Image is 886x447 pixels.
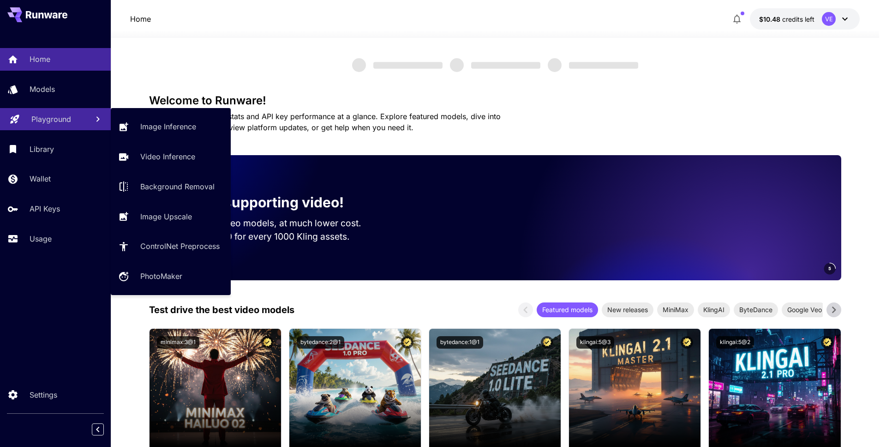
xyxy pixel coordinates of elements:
[111,265,231,288] a: PhotoMaker
[822,12,836,26] div: VE
[569,329,700,447] img: alt
[576,336,614,349] button: klingai:5@3
[821,336,833,349] button: Certified Model – Vetted for best performance and includes a commercial license.
[190,192,344,213] p: Now supporting video!
[149,303,294,317] p: Test drive the best video models
[828,265,831,272] span: 5
[782,305,827,314] span: Google Veo
[92,423,104,435] button: Collapse sidebar
[541,336,553,349] button: Certified Model – Vetted for best performance and includes a commercial license.
[140,121,196,132] p: Image Inference
[30,144,54,155] p: Library
[111,175,231,198] a: Background Removal
[30,54,50,65] p: Home
[30,84,55,95] p: Models
[164,217,379,230] p: Run the best video models, at much lower cost.
[734,305,778,314] span: ByteDance
[30,389,57,400] p: Settings
[297,336,344,349] button: bytedance:2@1
[30,173,51,184] p: Wallet
[111,205,231,228] a: Image Upscale
[261,336,274,349] button: Certified Model – Vetted for best performance and includes a commercial license.
[164,230,379,243] p: Save up to $500 for every 1000 Kling assets.
[157,336,199,349] button: minimax:3@1
[750,8,860,30] button: $10.475
[429,329,561,447] img: alt
[657,305,694,314] span: MiniMax
[698,305,730,314] span: KlingAI
[537,305,598,314] span: Featured models
[30,203,60,214] p: API Keys
[111,115,231,138] a: Image Inference
[602,305,653,314] span: New releases
[99,421,111,438] div: Collapse sidebar
[437,336,483,349] button: bytedance:1@1
[759,15,782,23] span: $10.48
[681,336,693,349] button: Certified Model – Vetted for best performance and includes a commercial license.
[759,14,814,24] div: $10.475
[140,151,195,162] p: Video Inference
[289,329,421,447] img: alt
[140,211,192,222] p: Image Upscale
[401,336,413,349] button: Certified Model – Vetted for best performance and includes a commercial license.
[111,145,231,168] a: Video Inference
[149,112,501,132] span: Check out your usage stats and API key performance at a glance. Explore featured models, dive int...
[782,15,814,23] span: credits left
[111,235,231,258] a: ControlNet Preprocess
[150,329,281,447] img: alt
[140,241,220,252] p: ControlNet Preprocess
[30,233,52,244] p: Usage
[149,94,841,107] h3: Welcome to Runware!
[140,181,215,192] p: Background Removal
[31,114,71,125] p: Playground
[709,329,840,447] img: alt
[130,13,151,24] p: Home
[716,336,754,349] button: klingai:5@2
[130,13,151,24] nav: breadcrumb
[140,271,182,282] p: PhotoMaker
